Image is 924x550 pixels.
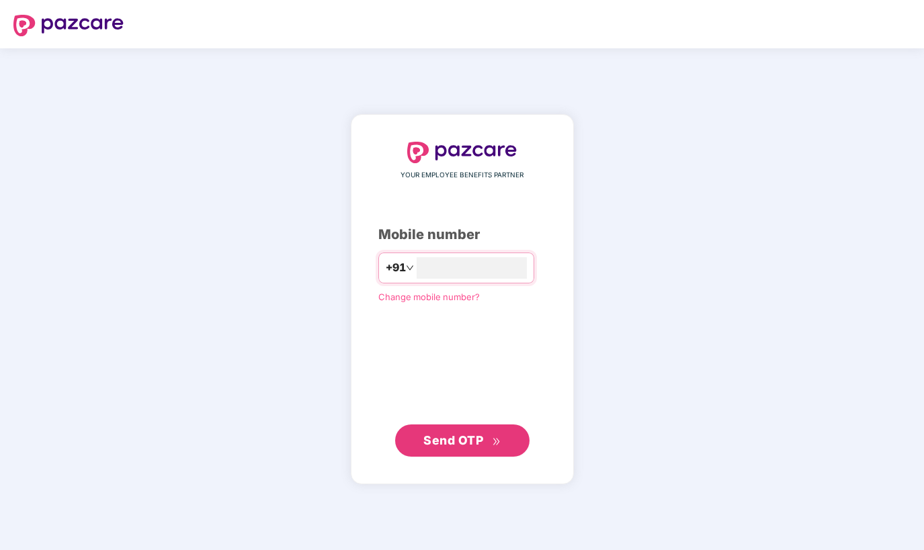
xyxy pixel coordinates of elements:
[401,170,523,181] span: YOUR EMPLOYEE BENEFITS PARTNER
[386,259,406,276] span: +91
[492,437,501,446] span: double-right
[406,264,414,272] span: down
[378,224,546,245] div: Mobile number
[378,291,480,302] a: Change mobile number?
[407,142,517,163] img: logo
[13,15,124,36] img: logo
[395,424,530,457] button: Send OTPdouble-right
[423,433,483,447] span: Send OTP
